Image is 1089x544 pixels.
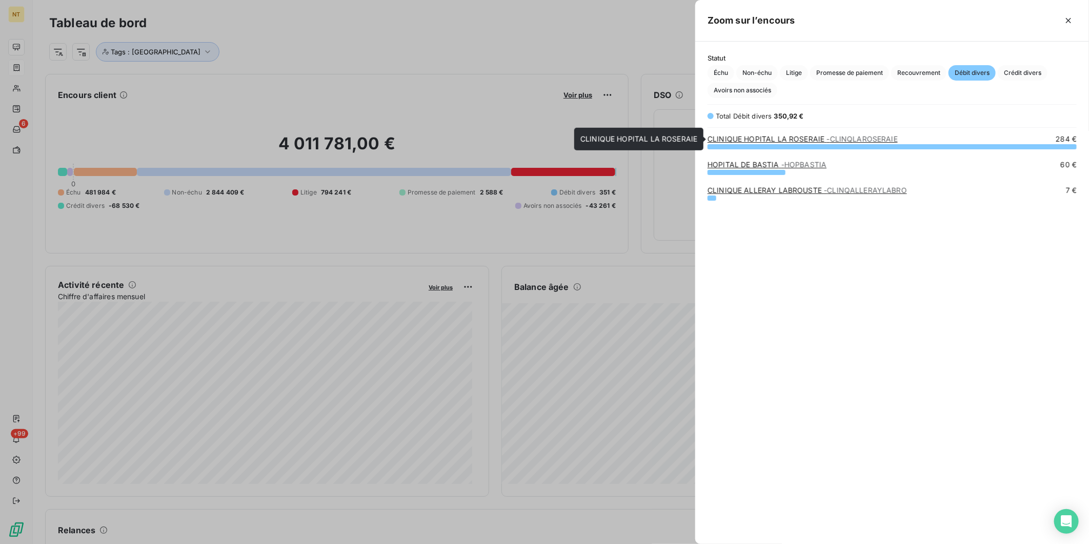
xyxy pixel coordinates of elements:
[1066,185,1077,196] span: 7 €
[708,186,907,195] a: CLINIQUE ALLERAY LABROUSTE
[824,186,907,195] span: - CLINQALLERAYLABRO
[1054,509,1079,534] div: Open Intercom Messenger
[736,65,778,81] button: Non-échu
[998,65,1047,81] button: Crédit divers
[708,160,826,169] a: HOPITAL DE BASTIA
[826,134,897,143] span: - CLINQLAROSERAIE
[780,65,808,81] button: Litige
[949,65,996,81] button: Débit divers
[716,112,772,120] span: Total Débit divers
[708,54,1077,62] span: Statut
[774,112,804,120] span: 350,92 €
[708,13,795,28] h5: Zoom sur l’encours
[891,65,946,81] button: Recouvrement
[1056,134,1077,144] span: 284 €
[695,134,1089,532] div: grid
[810,65,889,81] button: Promesse de paiement
[781,160,827,169] span: - HOPBASTIA
[1060,160,1077,170] span: 60 €
[708,65,734,81] button: Échu
[708,83,777,98] button: Avoirs non associés
[708,134,898,143] a: CLINIQUE HOPITAL LA ROSERAIE
[580,134,697,143] span: CLINIQUE HOPITAL LA ROSERAIE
